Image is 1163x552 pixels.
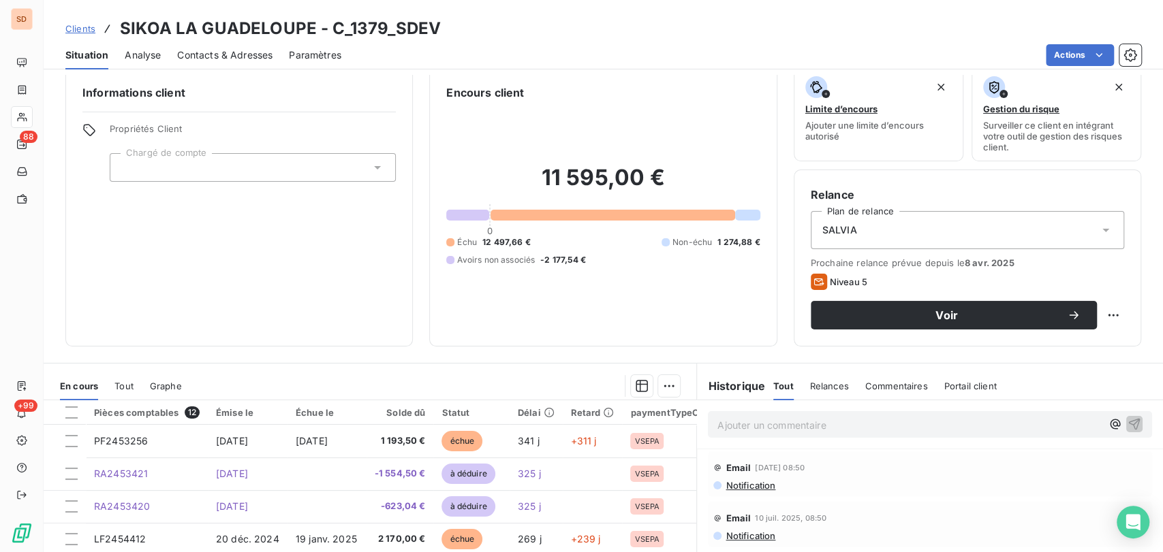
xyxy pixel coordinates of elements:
button: Voir [811,301,1097,329]
span: Clients [65,23,95,34]
div: SD [11,8,33,30]
span: Notification [724,530,775,541]
span: [DATE] [216,468,248,479]
input: Ajouter une valeur [121,161,132,174]
span: [DATE] [216,500,248,512]
span: Email [726,513,751,523]
h6: Relance [811,186,1124,203]
div: Délai [518,407,555,418]
span: Surveiller ce client en intégrant votre outil de gestion des risques client. [983,120,1130,152]
span: -1 554,50 € [375,467,426,481]
span: Propriétés Client [110,123,396,142]
span: +311 j [571,435,597,447]
span: [DATE] [296,435,328,447]
span: VSEPA [634,502,660,510]
h6: Informations client [82,84,396,101]
span: RA2453420 [94,500,150,512]
span: 88 [20,131,37,143]
span: VSEPA [634,535,660,543]
button: Gestion du risqueSurveiller ce client en intégrant votre outil de gestion des risques client. [972,67,1141,161]
span: 8 avr. 2025 [965,257,1014,268]
span: 2 170,00 € [375,532,426,546]
span: 325 j [518,500,541,512]
span: Graphe [150,380,182,391]
span: [DATE] [216,435,248,447]
span: Tout [114,380,134,391]
span: à déduire [441,496,495,517]
span: VSEPA [634,470,660,478]
span: 0 [487,225,493,236]
a: Clients [65,22,95,35]
span: Commentaires [865,380,928,391]
span: [DATE] 08:50 [755,464,805,472]
div: Émise le [216,407,279,418]
span: Notification [724,480,775,491]
span: RA2453421 [94,468,148,479]
div: Retard [571,407,615,418]
button: Actions [1046,44,1114,66]
span: +99 [14,400,37,412]
span: LF2454412 [94,533,146,545]
span: 269 j [518,533,542,545]
div: paymentTypeCode [630,407,715,418]
span: 1 193,50 € [375,434,426,448]
span: Email [726,462,751,473]
span: 325 j [518,468,541,479]
span: 20 déc. 2024 [216,533,279,545]
div: Pièces comptables [94,406,200,419]
span: Paramètres [289,48,341,62]
span: échue [441,529,482,549]
span: Situation [65,48,108,62]
span: SALVIA [822,223,857,237]
span: -623,04 € [375,500,426,513]
span: -2 177,54 € [540,254,586,266]
span: Prochaine relance prévue depuis le [811,257,1124,268]
span: Tout [773,380,794,391]
span: PF2453256 [94,435,148,447]
span: Gestion du risque [983,103,1059,114]
span: Non-échu [672,236,712,248]
span: 12 497,66 € [482,236,531,248]
div: Solde dû [375,407,426,418]
h3: SIKOA LA GUADELOUPE - C_1379_SDEV [120,16,441,41]
h2: 11 595,00 € [446,164,760,205]
span: Ajouter une limite d’encours autorisé [805,120,952,142]
span: En cours [60,380,98,391]
div: Échue le [296,407,358,418]
span: échue [441,431,482,451]
span: VSEPA [634,437,660,445]
span: 341 j [518,435,540,447]
span: 1 274,88 € [717,236,760,248]
span: Limite d’encours [805,103,878,114]
span: Niveau 5 [830,276,867,287]
span: Analyse [125,48,161,62]
span: à déduire [441,464,495,484]
span: 12 [185,406,200,419]
span: +239 j [571,533,601,545]
span: 19 janv. 2025 [296,533,357,545]
span: Voir [827,310,1067,321]
span: Avoirs non associés [457,254,535,266]
span: Contacts & Adresses [177,48,273,62]
button: Limite d’encoursAjouter une limite d’encours autorisé [794,67,963,161]
span: Échu [457,236,477,248]
span: Portail client [944,380,997,391]
span: Relances [810,380,849,391]
img: Logo LeanPay [11,522,33,544]
h6: Encours client [446,84,524,101]
div: Statut [441,407,501,418]
h6: Historique [697,378,765,394]
div: Open Intercom Messenger [1117,506,1149,538]
span: 10 juil. 2025, 08:50 [755,514,826,522]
